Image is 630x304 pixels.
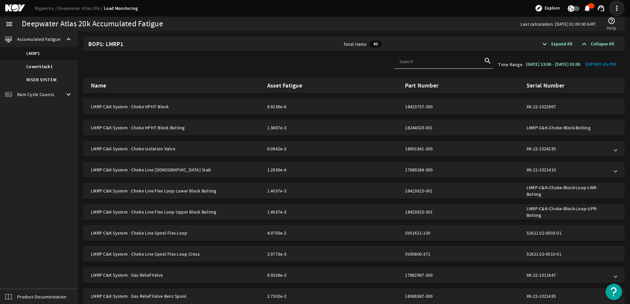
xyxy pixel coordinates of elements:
[104,5,138,12] a: Load Monitoring
[91,145,262,152] mat-panel-title: LMRP C&K System : Choke Isolation Valve
[91,82,262,89] mat-panel-title: Name
[65,35,72,43] mat-icon: keyboard_arrow_up
[606,284,622,300] button: Open Resource Center
[521,21,596,27] div: Last calculation: [DATE] 01:00:00 GMT
[532,3,562,13] button: Explore
[26,63,53,70] b: LowerStack1
[527,272,609,278] div: XK-22-1011647
[5,20,13,28] mat-icon: menu
[91,166,262,173] mat-panel-title: LMRP C&K System : Choke Line [DEMOGRAPHIC_DATA] Stab
[498,61,523,68] div: Time Range:
[580,40,588,48] mat-icon: expand_less
[83,267,625,283] mat-expansion-panel-header: LMRP C&K System : Gas Relief Valve6.5026e-317862967-300XK-22-1011647
[538,38,575,50] button: Expand All
[83,183,625,199] mat-expansion-panel-header: LMRP C&K System : Choke Line Flex Loop Lower Block Bolting1.4037e-318423815-001LMRP-C&K-Choke-Blo...
[527,166,609,173] div: XK-21-1021410
[83,78,625,93] mat-expansion-panel-header: NameAsset FatiguePart NumberSerial Number
[267,145,325,152] div: 6.0942e-3
[267,124,325,131] div: 1.3867e-3
[527,293,609,299] div: XK-22-1021435
[527,205,609,218] div: LMRP-C&K-Choke-Block-Loop-UPR-Bolting
[527,124,609,131] div: LMRP-C&K-Choke-Block-Bolting
[88,37,187,51] div: BOP1: LMRP1
[83,120,625,136] mat-expansion-panel-header: LMRP C&K System : Choke HPHT Block Bolting1.3867e-318244023-001LMRP-C&K-Choke-Block-Bolting
[527,103,609,110] div: XK-22-1022867
[26,77,56,83] b: RISER SYSTEM
[83,288,625,304] mat-expansion-panel-header: LMRP C&K System : Gas Relief Valve Bent Spool2.7502e-218388387-300XK-22-1021435
[545,5,560,12] span: Explore
[405,145,446,152] div: 18001841-300
[91,272,262,278] mat-panel-title: LMRP C&K System : Gas Relief Valve
[267,272,325,278] div: 6.5026e-3
[83,162,625,178] mat-expansion-panel-header: LMRP C&K System : Choke Line [DEMOGRAPHIC_DATA] Stab1.2939e-417889284-300XK-21-1021410
[608,17,616,25] mat-icon: help_outline
[527,184,609,197] div: LMRP-C&K-Choke-Block-Loop-LWR-Bolting
[91,124,262,131] mat-panel-title: LMRP C&K System : Choke HPHT Block Bolting
[583,59,619,70] button: EXPORT AS PDF
[586,61,617,68] span: EXPORT AS PDF
[91,184,262,197] mat-panel-title: LMRP C&K System : Choke Line Flex Loop Lower Block Bolting
[405,166,446,173] div: 17889284-300
[527,251,609,257] div: 51621.02-0010-01
[405,209,446,215] div: 18423815-001
[484,57,492,65] i: search
[405,293,446,299] div: 18388387-300
[369,41,382,47] span: 40
[267,188,325,194] div: 1.4037e-3
[405,251,446,257] div: SV30800-371
[405,188,446,194] div: 18423815-001
[527,230,609,236] div: 51621.02-0003-01
[267,209,325,215] div: 1.4037e-3
[597,4,605,12] mat-icon: support_agent
[22,21,163,27] div: Deepwater Atlas 20k Accumulated Fatigue
[83,204,625,220] mat-expansion-panel-header: LMRP C&K System : Choke Line Flex Loop Upper Block Bolting1.4037e-318423815-001LMRP-C&K-Choke-Blo...
[35,5,58,11] a: Rigsentry
[267,293,325,299] div: 2.7502e-2
[267,251,325,257] div: 2.9773e-3
[609,0,625,16] button: more_vert
[83,99,625,114] mat-expansion-panel-header: LMRP C&K System : Choke HPHT Block8.9236e-618423757-300XK-22-1022867
[541,40,549,48] mat-icon: expand_more
[17,91,54,98] span: Ram Cycle Counts
[399,59,413,64] mat-label: Search
[343,41,367,47] span: Total Items
[83,225,625,241] mat-expansion-panel-header: LMRP C&K System : Choke Line Spiral Flex Loop4.0793e-2SV51621-10051621.02-0003-01
[17,36,60,42] span: Accumulated Fatigue
[591,41,614,47] span: Collapse All
[607,25,616,31] span: Help
[267,103,325,110] div: 8.9236e-6
[405,124,446,131] div: 18244023-001
[83,141,625,157] mat-expansion-panel-header: LMRP C&K System : Choke Isolation Valve6.0942e-318001841-300XK-22-1024235
[526,61,580,67] b: [DATE] 13:00 - [DATE] 01:00
[535,4,543,12] mat-icon: explore
[523,59,583,70] button: [DATE] 13:00 - [DATE] 01:00
[267,166,325,173] div: 1.2939e-4
[65,90,72,98] mat-icon: keyboard_arrow_down
[405,103,446,110] div: 18423757-300
[527,145,609,152] div: XK-22-1024235
[91,293,262,299] mat-panel-title: LMRP C&K System : Gas Relief Valve Bent Spool
[17,293,67,300] span: Product Documentation
[83,246,625,262] mat-expansion-panel-header: LMRP C&K System : Choke Line Spiral Flex Loop Cross2.9773e-3SV30800-37151621.02-0010-01
[405,82,446,89] div: Part Number
[405,272,446,278] div: 17862967-300
[91,205,262,218] mat-panel-title: LMRP C&K System : Choke Line Flex Loop Upper Block Bolting
[91,103,262,110] mat-panel-title: LMRP C&K System : Choke HPHT Block
[583,4,591,12] mat-icon: notifications
[267,230,325,236] div: 4.0793e-2
[578,38,617,50] button: Collapse All
[26,50,40,57] b: LMRP1
[399,60,482,66] input: Search
[58,5,104,11] a: Deepwater Atlas 20k
[405,230,446,236] div: SV51621-100
[91,251,262,257] mat-panel-title: LMRP C&K System : Choke Line Spiral Flex Loop Cross
[527,82,609,89] div: Serial Number
[91,230,262,236] mat-panel-title: LMRP C&K System : Choke Line Spiral Flex Loop
[551,41,572,47] span: Expand All
[267,82,325,89] div: Asset Fatigue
